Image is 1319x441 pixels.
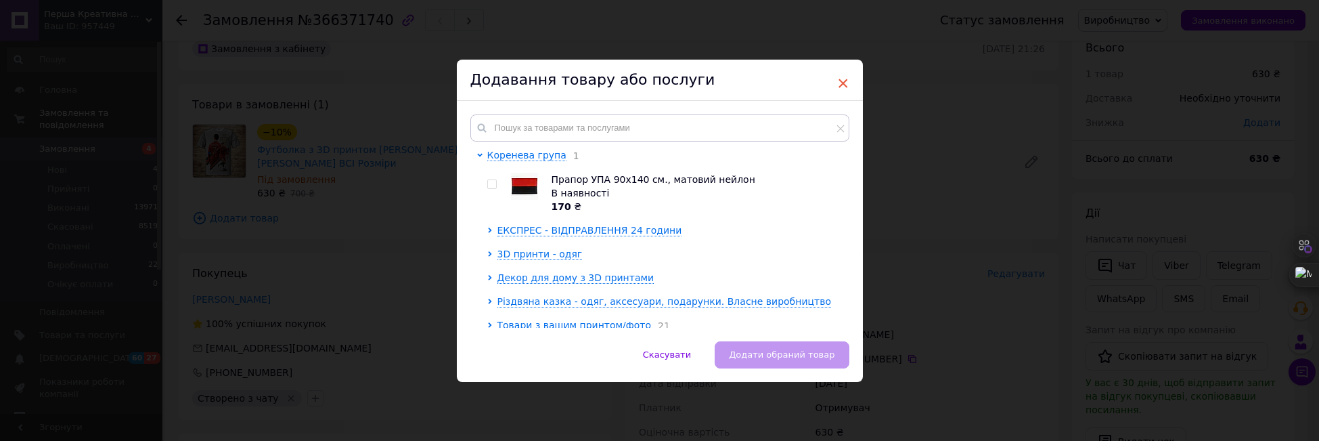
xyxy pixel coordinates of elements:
input: Пошук за товарами та послугами [470,114,849,142]
span: Скасувати [643,350,691,360]
b: 170 [552,201,571,212]
div: В наявності [552,186,842,200]
span: ЕКСПРЕС - ВІДПРАВЛЕННЯ 24 години [497,225,682,236]
span: Декор для дому з 3D принтами [497,272,654,283]
span: Різдвяна казка - одяг, аксесуари, подарунки. Власне виробництво [497,296,832,307]
span: 3D принти - одяг [497,249,583,259]
span: Товари з вашим принтом/фото [497,320,652,331]
span: Коренева група [487,150,566,161]
button: Скасувати [629,341,705,369]
img: Прапор УПА 90х140 см., матовий нейлон [511,173,538,200]
span: 21 [651,320,670,331]
span: 1 [566,150,579,161]
span: Прапор УПА 90х140 см., матовий нейлон [552,174,755,185]
div: ₴ [552,200,842,213]
span: × [837,72,849,95]
div: Додавання товару або послуги [457,60,863,101]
